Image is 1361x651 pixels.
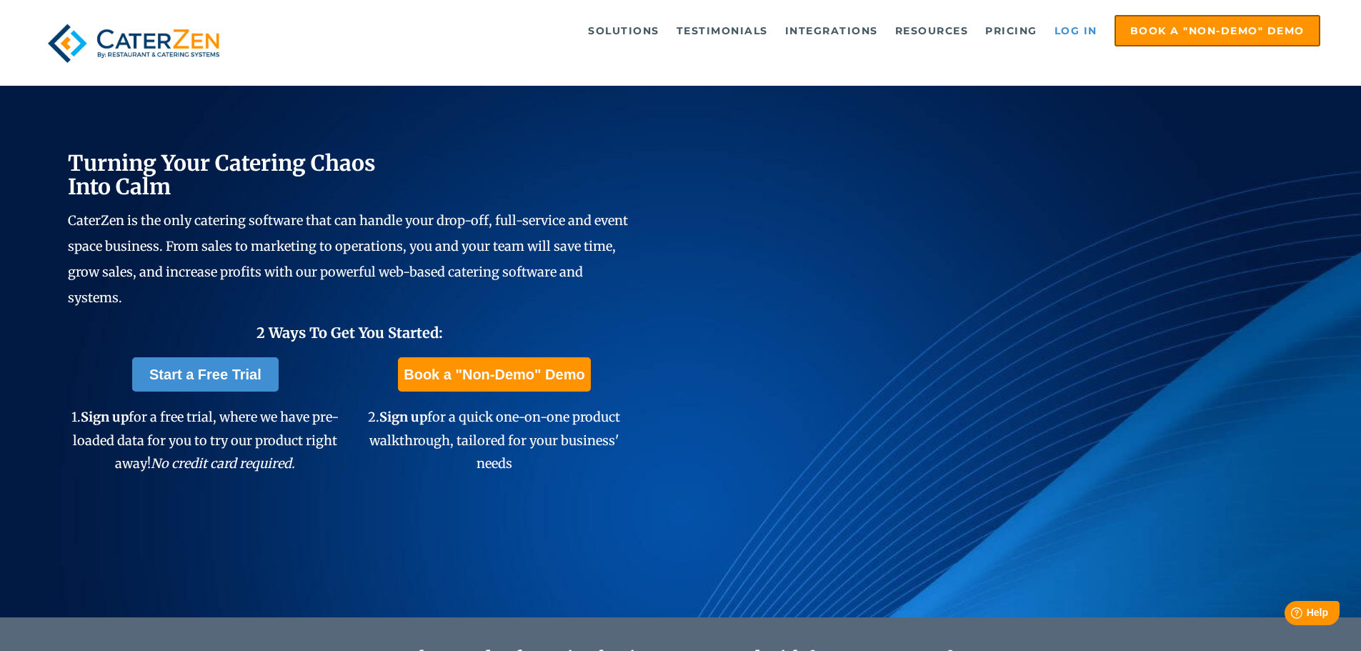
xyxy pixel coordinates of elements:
[1047,16,1105,45] a: Log in
[398,357,590,392] a: Book a "Non-Demo" Demo
[142,83,154,94] img: tab_keywords_by_traffic_grey.svg
[132,357,279,392] a: Start a Free Trial
[37,37,157,49] div: Domain: [DOMAIN_NAME]
[158,84,241,94] div: Keywords by Traffic
[151,455,295,472] em: No credit card required.
[81,409,129,425] span: Sign up
[41,15,226,71] img: caterzen
[68,212,628,306] span: CaterZen is the only catering software that can handle your drop-off, full-service and event spac...
[68,149,376,200] span: Turning Your Catering Chaos Into Calm
[581,16,667,45] a: Solutions
[71,409,339,472] span: 1. for a free trial, where we have pre-loaded data for you to try our product right away!
[368,409,620,472] span: 2. for a quick one-on-one product walkthrough, tailored for your business' needs
[888,16,976,45] a: Resources
[259,15,1320,46] div: Navigation Menu
[54,84,128,94] div: Domain Overview
[778,16,885,45] a: Integrations
[39,83,50,94] img: tab_domain_overview_orange.svg
[669,16,775,45] a: Testimonials
[23,37,34,49] img: website_grey.svg
[1115,15,1320,46] a: Book a "Non-Demo" Demo
[978,16,1045,45] a: Pricing
[256,324,443,342] span: 2 Ways To Get You Started:
[379,409,427,425] span: Sign up
[1234,595,1345,635] iframe: Help widget launcher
